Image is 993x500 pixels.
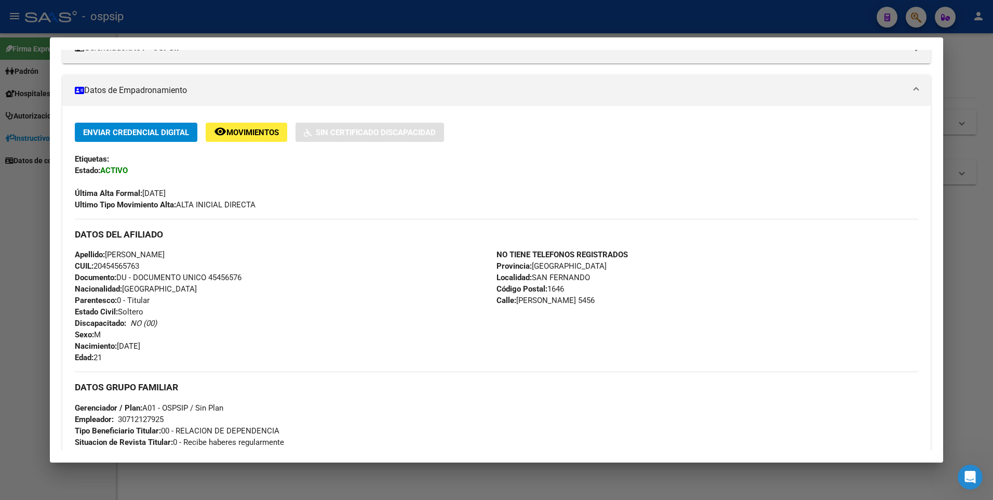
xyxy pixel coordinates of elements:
[100,166,128,175] strong: ACTIVO
[75,415,114,424] strong: Empleador:
[75,200,176,209] strong: Ultimo Tipo Movimiento Alta:
[496,261,532,271] strong: Provincia:
[118,414,164,425] div: 30712127925
[496,261,607,271] span: [GEOGRAPHIC_DATA]
[75,307,143,317] span: Soltero
[75,403,142,413] strong: Gerenciador / Plan:
[75,330,94,339] strong: Sexo:
[496,284,547,294] strong: Código Postal:
[75,353,93,362] strong: Edad:
[75,250,165,259] span: [PERSON_NAME]
[130,319,157,328] i: NO (00)
[496,284,564,294] span: 1646
[75,319,126,328] strong: Discapacitado:
[75,284,197,294] span: [GEOGRAPHIC_DATA]
[206,123,287,142] button: Movimientos
[75,296,150,305] span: 0 - Titular
[75,273,241,282] span: DU - DOCUMENTO UNICO 45456576
[75,261,139,271] span: 20454565763
[214,125,226,138] mat-icon: remove_red_eye
[83,128,189,137] span: Enviar Credencial Digital
[75,229,919,240] h3: DATOS DEL AFILIADO
[296,123,444,142] button: Sin Certificado Discapacidad
[75,261,93,271] strong: CUIL:
[75,154,109,164] strong: Etiquetas:
[75,426,279,436] span: 00 - RELACION DE DEPENDENCIA
[75,426,161,436] strong: Tipo Beneficiario Titular:
[496,273,590,282] span: SAN FERNANDO
[75,438,173,447] strong: Situacion de Revista Titular:
[75,189,166,198] span: [DATE]
[75,273,116,282] strong: Documento:
[75,353,102,362] span: 21
[75,330,101,339] span: M
[75,381,919,393] h3: DATOS GRUPO FAMILIAR
[75,200,256,209] span: ALTA INICIAL DIRECTA
[75,341,117,351] strong: Nacimiento:
[75,84,906,97] mat-panel-title: Datos de Empadronamiento
[75,403,223,413] span: A01 - OSPSIP / Sin Plan
[496,296,516,305] strong: Calle:
[226,128,279,137] span: Movimientos
[496,250,628,259] strong: NO TIENE TELEFONOS REGISTRADOS
[75,250,105,259] strong: Apellido:
[62,75,931,106] mat-expansion-panel-header: Datos de Empadronamiento
[75,189,142,198] strong: Última Alta Formal:
[75,307,118,317] strong: Estado Civil:
[75,123,197,142] button: Enviar Credencial Digital
[75,284,122,294] strong: Nacionalidad:
[75,438,284,447] span: 0 - Recibe haberes regularmente
[958,465,983,490] iframe: Intercom live chat
[75,166,100,175] strong: Estado:
[496,273,532,282] strong: Localidad:
[496,296,595,305] span: [PERSON_NAME] 5456
[316,128,436,137] span: Sin Certificado Discapacidad
[75,296,117,305] strong: Parentesco:
[75,341,140,351] span: [DATE]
